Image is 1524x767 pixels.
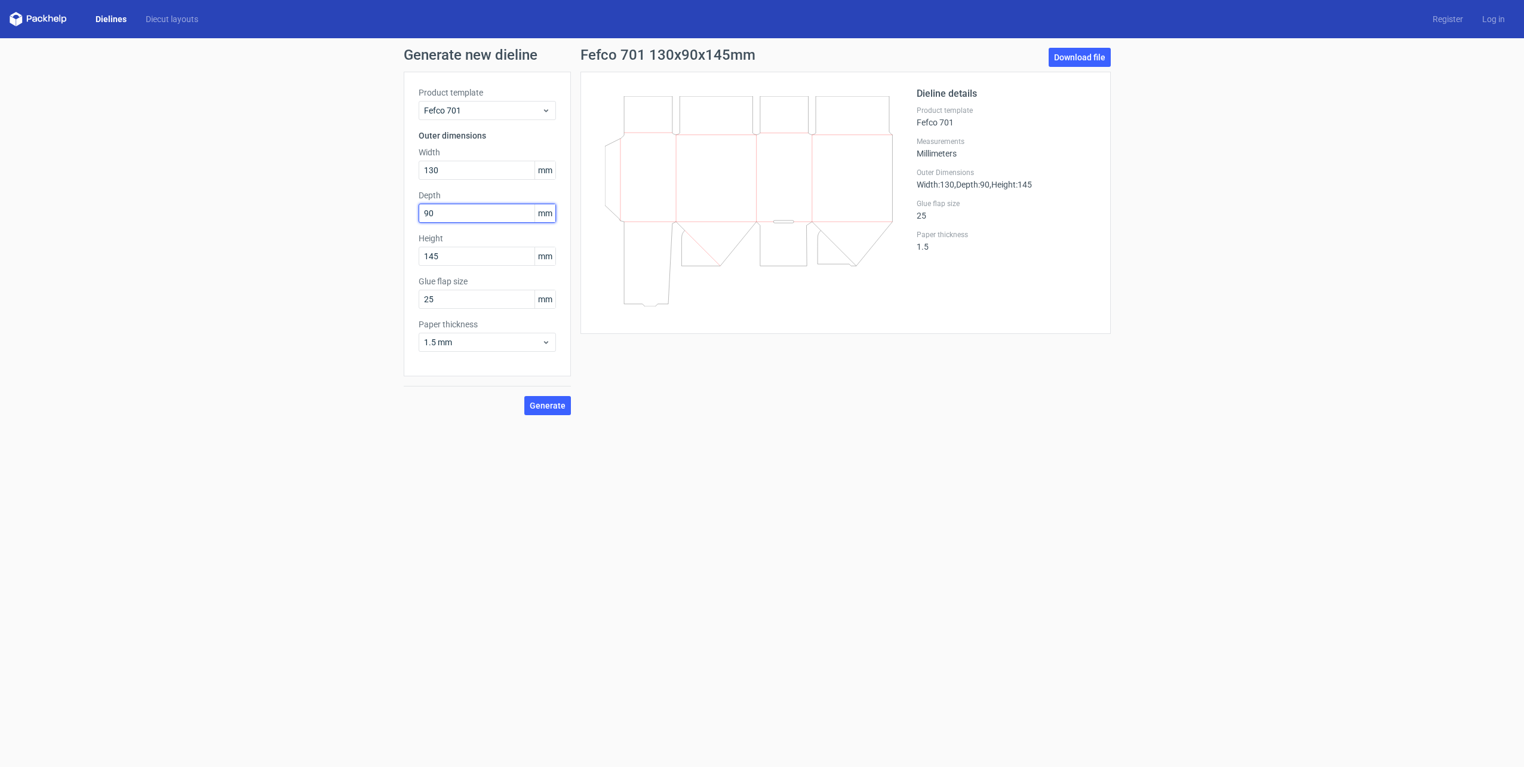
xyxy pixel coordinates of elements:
h2: Dieline details [917,87,1096,101]
div: Fefco 701 [917,106,1096,127]
span: , Depth : 90 [954,180,990,189]
h1: Generate new dieline [404,48,1120,62]
div: 25 [917,199,1096,220]
label: Glue flap size [419,275,556,287]
button: Generate [524,396,571,415]
span: 1.5 mm [424,336,542,348]
a: Diecut layouts [136,13,208,25]
span: mm [534,247,555,265]
label: Paper thickness [419,318,556,330]
label: Glue flap size [917,199,1096,208]
span: Fefco 701 [424,105,542,116]
label: Height [419,232,556,244]
span: , Height : 145 [990,180,1032,189]
a: Download file [1049,48,1111,67]
label: Outer Dimensions [917,168,1096,177]
a: Register [1423,13,1473,25]
label: Paper thickness [917,230,1096,240]
a: Log in [1473,13,1514,25]
span: Generate [530,401,566,410]
label: Product template [419,87,556,99]
label: Measurements [917,137,1096,146]
h1: Fefco 701 130x90x145mm [580,48,755,62]
div: Millimeters [917,137,1096,158]
div: 1.5 [917,230,1096,251]
label: Product template [917,106,1096,115]
label: Depth [419,189,556,201]
span: Width : 130 [917,180,954,189]
label: Width [419,146,556,158]
span: mm [534,161,555,179]
span: mm [534,290,555,308]
a: Dielines [86,13,136,25]
h3: Outer dimensions [419,130,556,142]
span: mm [534,204,555,222]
